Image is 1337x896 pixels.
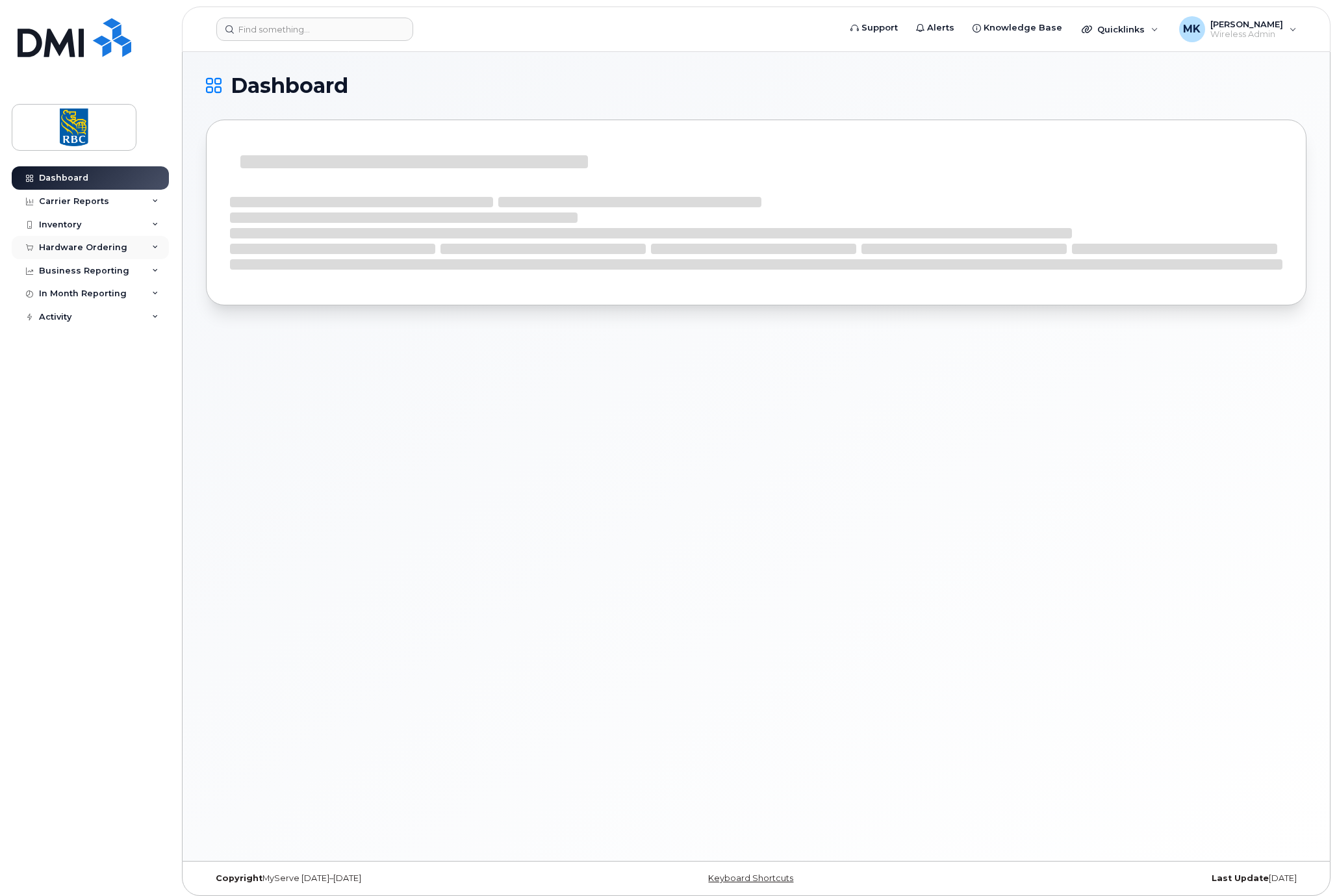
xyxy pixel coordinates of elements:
[206,873,573,884] div: MyServe [DATE]–[DATE]
[708,873,793,883] a: Keyboard Shortcuts
[231,76,348,96] span: Dashboard
[1212,873,1269,883] strong: Last Update
[216,873,262,883] strong: Copyright
[939,873,1306,884] div: [DATE]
